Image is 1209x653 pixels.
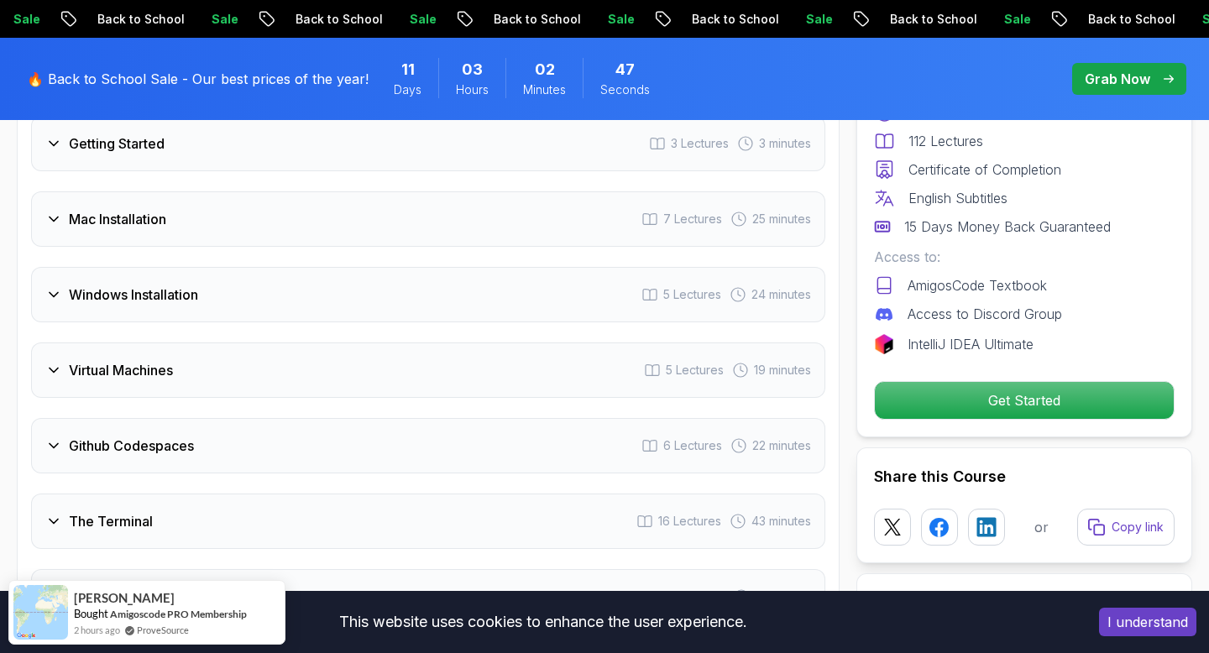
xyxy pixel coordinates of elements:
[31,569,825,624] button: The Shell8 Lectures 31 minutes
[752,437,811,454] span: 22 minutes
[31,267,825,322] button: Windows Installation5 Lectures 24 minutes
[13,585,68,640] img: provesource social proof notification image
[69,209,166,229] h3: Mac Installation
[663,437,722,454] span: 6 Lectures
[394,81,421,98] span: Days
[456,81,489,98] span: Hours
[69,133,165,154] h3: Getting Started
[754,362,811,379] span: 19 minutes
[874,334,894,354] img: jetbrains logo
[1077,509,1175,546] button: Copy link
[466,11,580,28] p: Back to School
[74,607,108,620] span: Bought
[663,211,722,227] span: 7 Lectures
[874,247,1175,267] p: Access to:
[382,11,436,28] p: Sale
[874,465,1175,488] h2: Share this Course
[31,418,825,473] button: Github Codespaces6 Lectures 22 minutes
[535,58,555,81] span: 2 Minutes
[663,286,721,303] span: 5 Lectures
[69,511,153,531] h3: The Terminal
[523,81,566,98] span: Minutes
[874,381,1175,420] button: Get Started
[664,11,778,28] p: Back to School
[31,494,825,549] button: The Terminal16 Lectures 43 minutes
[401,58,415,81] span: 11 Days
[74,623,120,637] span: 2 hours ago
[184,11,238,28] p: Sale
[580,11,634,28] p: Sale
[1060,11,1175,28] p: Back to School
[908,275,1047,295] p: AmigosCode Textbook
[69,285,198,305] h3: Windows Installation
[70,11,184,28] p: Back to School
[875,382,1174,419] p: Get Started
[751,286,811,303] span: 24 minutes
[69,360,173,380] h3: Virtual Machines
[31,191,825,247] button: Mac Installation7 Lectures 25 minutes
[110,608,247,620] a: Amigoscode PRO Membership
[755,588,811,605] span: 31 minutes
[908,131,983,151] p: 112 Lectures
[658,513,721,530] span: 16 Lectures
[751,513,811,530] span: 43 minutes
[27,69,369,89] p: 🔥 Back to School Sale - Our best prices of the year!
[908,188,1007,208] p: English Subtitles
[69,436,194,456] h3: Github Codespaces
[671,135,729,152] span: 3 Lectures
[666,362,724,379] span: 5 Lectures
[600,81,650,98] span: Seconds
[1112,519,1164,535] p: Copy link
[1085,69,1150,89] p: Grab Now
[31,116,825,171] button: Getting Started3 Lectures 3 minutes
[862,11,976,28] p: Back to School
[908,159,1061,180] p: Certificate of Completion
[31,342,825,398] button: Virtual Machines5 Lectures 19 minutes
[615,58,635,81] span: 47 Seconds
[268,11,382,28] p: Back to School
[904,217,1111,237] p: 15 Days Money Back Guaranteed
[778,11,832,28] p: Sale
[13,603,1074,640] div: This website uses cookies to enhance the user experience.
[137,623,189,637] a: ProveSource
[908,304,1062,324] p: Access to Discord Group
[462,58,483,81] span: 3 Hours
[752,211,811,227] span: 25 minutes
[74,591,175,605] span: [PERSON_NAME]
[976,11,1030,28] p: Sale
[759,135,811,152] span: 3 minutes
[666,588,725,605] span: 8 Lectures
[1099,608,1196,636] button: Accept cookies
[908,334,1034,354] p: IntelliJ IDEA Ultimate
[1034,517,1049,537] p: or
